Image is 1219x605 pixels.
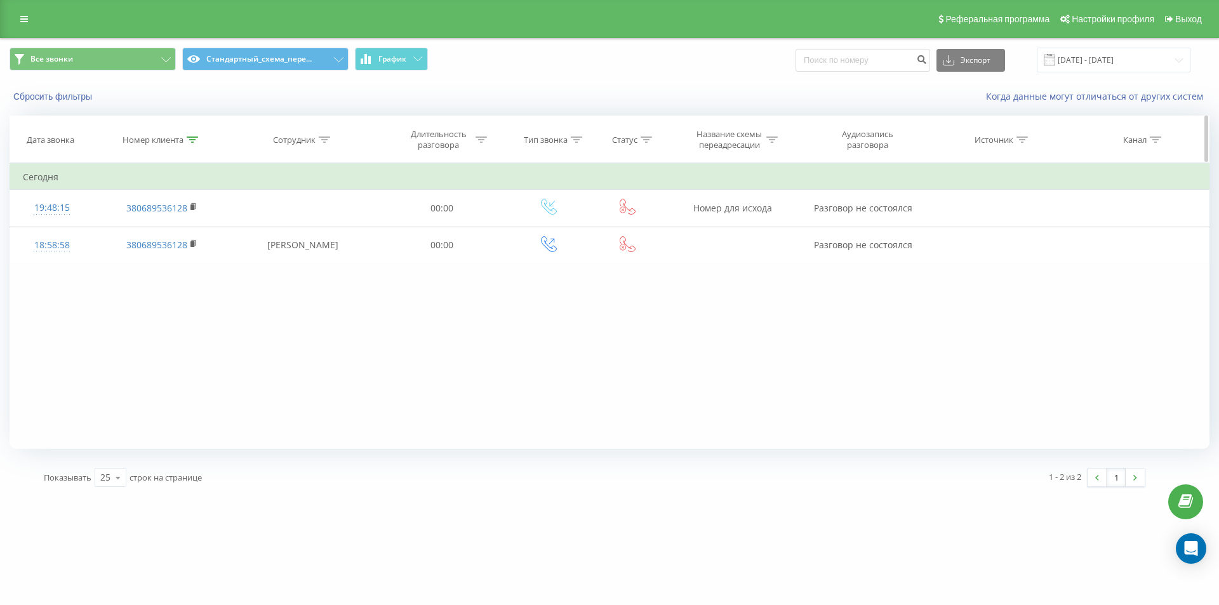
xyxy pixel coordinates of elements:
span: Реферальная программа [945,14,1049,24]
span: строк на странице [130,472,202,483]
div: Open Intercom Messenger [1176,533,1206,564]
button: Стандартный_схема_пере... [182,48,349,70]
span: Выход [1175,14,1202,24]
button: Сбросить фильтры [10,91,98,102]
span: Разговор не состоялся [814,202,912,214]
a: 380689536128 [126,202,187,214]
div: 19:48:15 [23,196,81,220]
span: Настройки профиля [1072,14,1154,24]
div: Источник [975,135,1013,145]
div: Название схемы переадресации [695,129,763,150]
button: Все звонки [10,48,176,70]
td: Номер для исхода [664,190,800,227]
input: Поиск по номеру [796,49,930,72]
div: Тип звонка [524,135,568,145]
button: Экспорт [936,49,1005,72]
a: Когда данные могут отличаться от других систем [986,90,1209,102]
div: Дата звонка [27,135,74,145]
div: 1 - 2 из 2 [1049,470,1081,483]
td: [PERSON_NAME] [230,227,376,263]
div: Номер клиента [123,135,183,145]
span: Показывать [44,472,91,483]
button: График [355,48,428,70]
td: 00:00 [376,190,507,227]
div: 18:58:58 [23,233,81,258]
div: Аудиозапись разговора [826,129,909,150]
div: Канал [1123,135,1147,145]
a: 1 [1107,469,1126,486]
div: Длительность разговора [404,129,472,150]
a: 380689536128 [126,239,187,251]
td: 00:00 [376,227,507,263]
div: Статус [612,135,637,145]
div: 25 [100,471,110,484]
span: Разговор не состоялся [814,239,912,251]
span: График [378,55,406,63]
span: Все звонки [30,54,73,64]
div: Сотрудник [273,135,316,145]
td: Сегодня [10,164,1209,190]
